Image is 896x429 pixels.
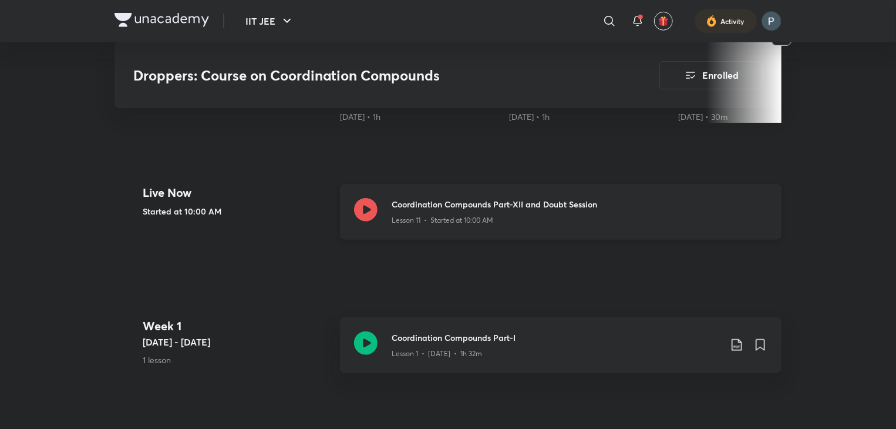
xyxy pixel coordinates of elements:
[658,16,669,26] img: avatar
[340,184,782,254] a: Coordination Compounds Part-XII and Doubt SessionLesson 11 • Started at 10:00 AM
[114,13,209,27] img: Company Logo
[143,317,331,335] h4: Week 1
[340,317,782,387] a: Coordination Compounds Part-ILesson 1 • [DATE] • 1h 32m
[143,335,331,349] h5: [DATE] - [DATE]
[114,13,209,30] a: Company Logo
[392,331,720,344] h3: Coordination Compounds Part-I
[509,111,669,123] div: 12th Jun • 1h
[659,61,763,89] button: Enrolled
[133,67,593,84] h3: Droppers: Course on Coordination Compounds
[762,11,782,31] img: Payal Kumari
[340,111,500,123] div: 23rd Mar • 1h
[392,348,482,359] p: Lesson 1 • [DATE] • 1h 32m
[238,9,301,33] button: IIT JEE
[392,198,767,210] h3: Coordination Compounds Part-XII and Doubt Session
[143,205,331,217] h5: Started at 10:00 AM
[143,184,331,202] h4: Live Now
[706,14,717,28] img: activity
[143,354,331,366] p: 1 lesson
[654,12,673,31] button: avatar
[678,111,838,123] div: 19th Jun • 30m
[392,215,493,226] p: Lesson 11 • Started at 10:00 AM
